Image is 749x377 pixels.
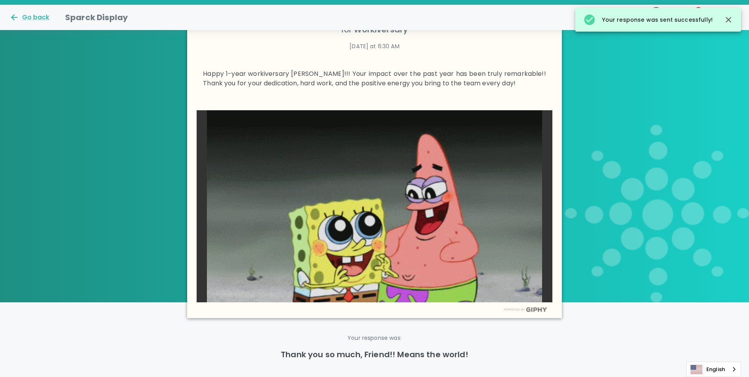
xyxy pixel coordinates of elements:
a: English [687,362,741,377]
button: Go back [9,13,49,22]
p: Happy 1-year workiversary [PERSON_NAME]!!! Your impact over the past year has been truly remarkab... [203,69,546,88]
aside: Language selected: English [686,362,741,377]
div: Language [686,362,741,377]
div: Your response was sent successfully! [583,10,713,29]
h1: Sparck Display [65,11,128,24]
img: TdfyKrN7HGTIY [197,110,552,302]
img: Powered by GIPHY [502,307,549,312]
img: Sparck logo transparent [565,125,749,302]
button: Language:en [636,4,676,32]
p: [DATE] at 6:30 AM [203,42,546,50]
